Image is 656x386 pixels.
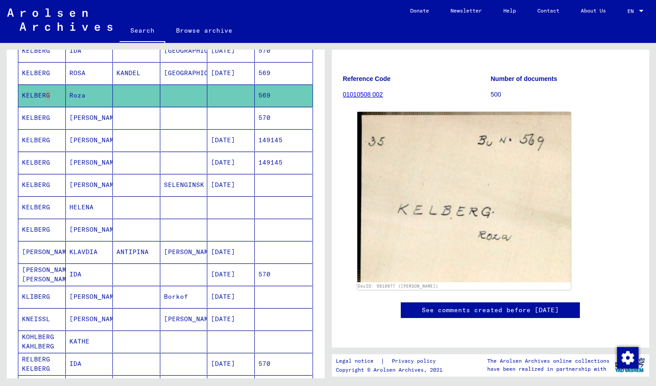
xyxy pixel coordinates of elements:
[66,62,113,84] mat-cell: ROSA
[66,286,113,308] mat-cell: [PERSON_NAME]
[336,366,446,374] p: Copyright © Arolsen Archives, 2021
[358,284,438,288] a: DocID: 9810977 ([PERSON_NAME])
[207,129,255,151] mat-cell: [DATE]
[18,196,66,218] mat-cell: KELBERG
[66,40,113,62] mat-cell: IDA
[491,90,638,99] p: 500
[207,308,255,330] mat-cell: [DATE]
[207,263,255,285] mat-cell: [DATE]
[255,152,313,174] mat-cell: 149145
[66,241,113,263] mat-cell: KLAVDIA
[66,85,113,106] mat-cell: Roza
[422,305,559,315] a: See comments created before [DATE]
[18,286,66,308] mat-cell: KLIBERG
[336,356,446,366] div: |
[255,107,313,129] mat-cell: 570
[18,152,66,174] mat-cell: KELBERG
[66,263,113,285] mat-cell: IDA
[627,8,637,14] span: EN
[160,174,208,196] mat-cell: SELENGINSK
[343,91,383,98] a: 01010508 002
[165,20,243,41] a: Browse archive
[18,353,66,375] mat-cell: RELBERG KELBERG
[207,40,255,62] mat-cell: [DATE]
[66,129,113,151] mat-cell: [PERSON_NAME]
[207,286,255,308] mat-cell: [DATE]
[18,308,66,330] mat-cell: KNEISSL
[18,263,66,285] mat-cell: [PERSON_NAME] [PERSON_NAME]
[160,286,208,308] mat-cell: Borkof
[66,107,113,129] mat-cell: [PERSON_NAME]
[255,353,313,375] mat-cell: 570
[255,129,313,151] mat-cell: 149145
[617,347,639,369] img: Change consent
[66,308,113,330] mat-cell: [PERSON_NAME]
[255,263,313,285] mat-cell: 570
[491,75,557,82] b: Number of documents
[18,85,66,106] mat-cell: KELBERG
[255,40,313,62] mat-cell: 570
[207,241,255,263] mat-cell: [DATE]
[66,331,113,352] mat-cell: KATHE
[66,174,113,196] mat-cell: [PERSON_NAME]
[207,174,255,196] mat-cell: [DATE]
[18,129,66,151] mat-cell: KELBERG
[255,85,313,106] mat-cell: 569
[18,219,66,241] mat-cell: KELBERG
[66,353,113,375] mat-cell: IDA
[487,365,609,373] p: have been realized in partnership with
[66,196,113,218] mat-cell: HELENA
[113,62,160,84] mat-cell: KANDEL
[160,241,208,263] mat-cell: [PERSON_NAME]
[255,62,313,84] mat-cell: 569
[113,241,160,263] mat-cell: ANTIPINA
[343,75,391,82] b: Reference Code
[207,62,255,84] mat-cell: [DATE]
[18,62,66,84] mat-cell: KELBERG
[357,112,571,282] img: 001.jpg
[18,331,66,352] mat-cell: KOHLBERG KAHLBERG
[160,62,208,84] mat-cell: [GEOGRAPHIC_DATA]
[18,241,66,263] mat-cell: [PERSON_NAME]
[617,347,638,368] div: Change consent
[18,40,66,62] mat-cell: KELBERG
[18,107,66,129] mat-cell: KELBERG
[487,357,609,365] p: The Arolsen Archives online collections
[18,174,66,196] mat-cell: KELBERG
[207,152,255,174] mat-cell: [DATE]
[160,40,208,62] mat-cell: [GEOGRAPHIC_DATA]
[120,20,165,43] a: Search
[160,308,208,330] mat-cell: [PERSON_NAME]
[66,219,113,241] mat-cell: [PERSON_NAME]
[207,353,255,375] mat-cell: [DATE]
[385,356,446,366] a: Privacy policy
[336,356,381,366] a: Legal notice
[613,354,647,376] img: yv_logo.png
[7,8,112,31] img: Arolsen_neg.svg
[66,152,113,174] mat-cell: [PERSON_NAME]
